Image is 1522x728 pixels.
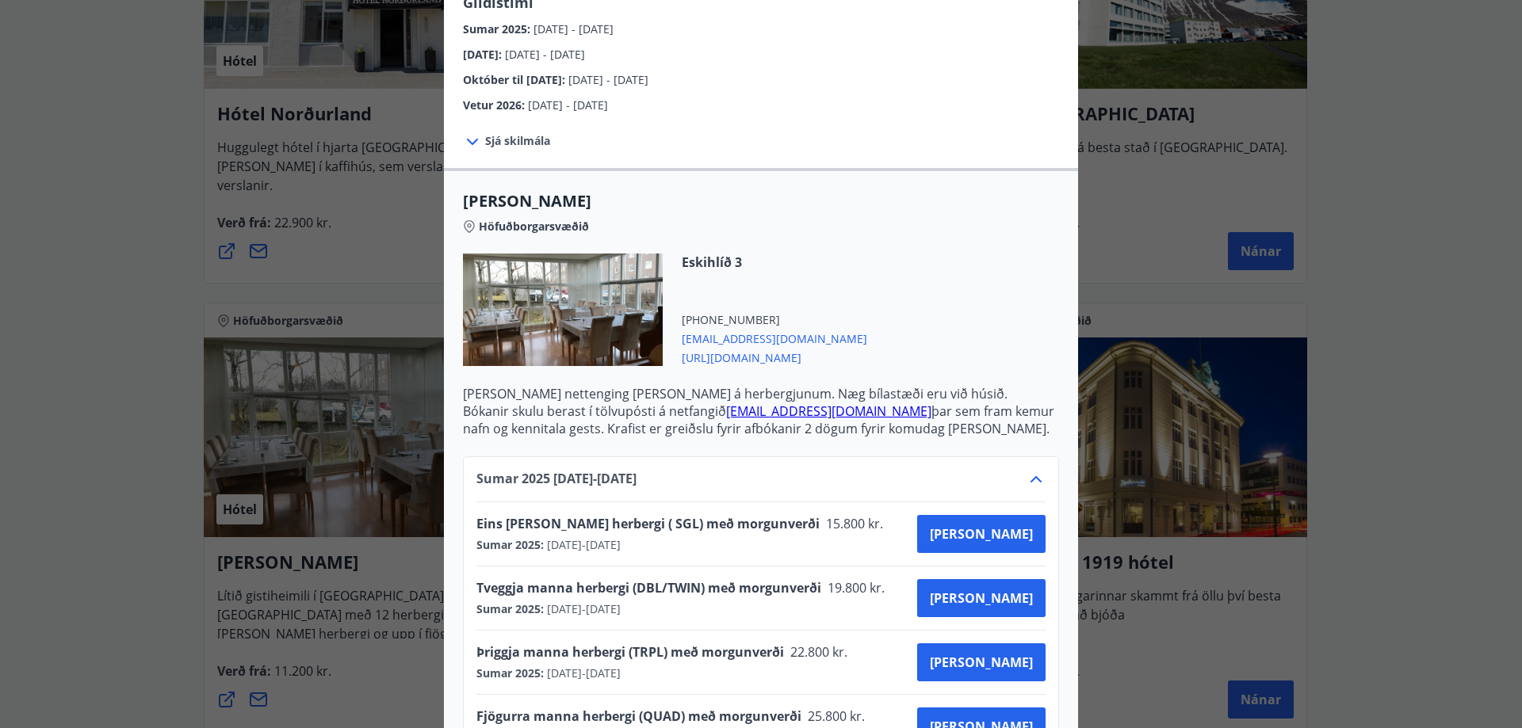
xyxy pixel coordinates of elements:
[463,21,527,36] font: Sumar 2025
[463,385,1008,402] font: [PERSON_NAME] nettenging [PERSON_NAME] á herbergjunum. Næg bílastæði eru við húsið.
[682,253,742,271] font: Eskihlíð 3
[463,190,591,212] font: [PERSON_NAME]
[726,402,931,420] a: [EMAIL_ADDRESS][DOMAIN_NAME]
[562,72,565,87] font: :
[522,97,525,112] font: :
[505,47,585,62] font: [DATE] - [DATE]
[463,402,1054,437] font: þar sem fram kemur nafn og kennitala gests. Krafist er greiðslu fyrir afbókanir 2 dögum fyrir kom...
[485,133,550,148] font: Sjá skilmála
[682,350,801,365] font: [URL][DOMAIN_NAME]
[527,21,530,36] font: :
[463,402,726,420] font: Bókanir skulu berast í tölvupósti á netfangið
[463,47,499,62] font: [DATE]
[528,97,608,112] font: [DATE] - [DATE]
[682,331,867,346] font: [EMAIL_ADDRESS][DOMAIN_NAME]
[533,21,614,36] font: [DATE] - [DATE]
[463,97,522,112] font: Vetur 2026
[568,72,648,87] font: [DATE] - [DATE]
[682,312,780,327] font: [PHONE_NUMBER]
[463,72,562,87] font: Október til [DATE]
[479,219,589,234] font: Höfuðborgarsvæðið
[499,47,502,62] font: :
